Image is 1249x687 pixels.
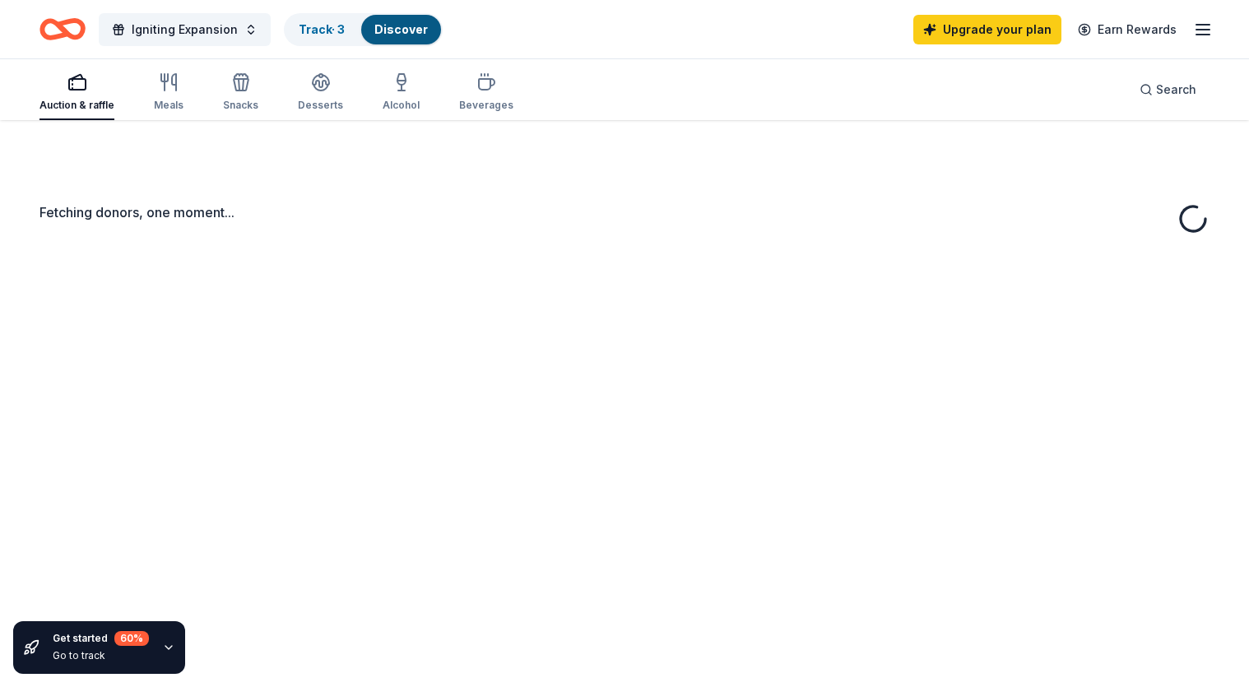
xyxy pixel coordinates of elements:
button: Desserts [298,66,343,120]
div: Get started [53,631,149,646]
a: Home [39,10,86,49]
div: Auction & raffle [39,99,114,112]
div: 60 % [114,631,149,646]
div: Fetching donors, one moment... [39,202,1210,222]
div: Alcohol [383,99,420,112]
div: Meals [154,99,183,112]
span: Igniting Expansion [132,20,238,39]
a: Upgrade your plan [913,15,1061,44]
div: Desserts [298,99,343,112]
span: Search [1156,80,1196,100]
a: Earn Rewards [1068,15,1186,44]
button: Snacks [223,66,258,120]
button: Track· 3Discover [284,13,443,46]
button: Auction & raffle [39,66,114,120]
button: Search [1126,73,1210,106]
button: Beverages [459,66,513,120]
button: Meals [154,66,183,120]
button: Alcohol [383,66,420,120]
div: Snacks [223,99,258,112]
a: Track· 3 [299,22,345,36]
div: Go to track [53,649,149,662]
button: Igniting Expansion [99,13,271,46]
div: Beverages [459,99,513,112]
a: Discover [374,22,428,36]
